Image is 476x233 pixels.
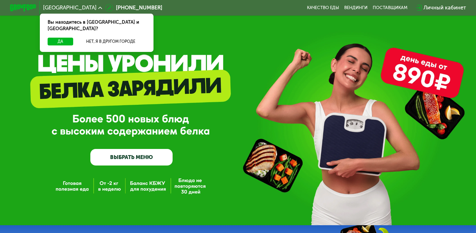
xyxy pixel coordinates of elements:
a: [PHONE_NUMBER] [105,4,162,12]
span: [GEOGRAPHIC_DATA] [43,5,96,10]
button: Нет, я в другом городе [76,38,145,46]
div: Личный кабинет [424,4,466,12]
button: Да [48,38,73,46]
div: поставщикам [373,5,407,10]
a: ВЫБРАТЬ МЕНЮ [90,149,173,166]
a: Качество еды [307,5,339,10]
div: Вы находитесь в [GEOGRAPHIC_DATA] и [GEOGRAPHIC_DATA]? [40,14,153,38]
a: Вендинги [344,5,368,10]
